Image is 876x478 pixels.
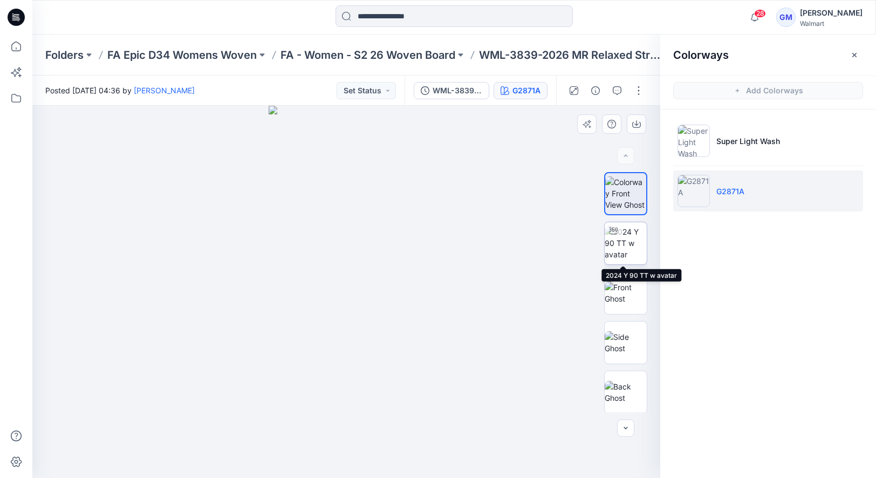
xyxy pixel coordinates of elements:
span: Posted [DATE] 04:36 by [45,85,195,96]
div: Walmart [800,19,863,28]
span: 28 [754,9,766,18]
img: Super Light Wash [677,125,710,157]
a: FA Epic D34 Womens Woven [107,47,257,63]
img: Back Ghost [605,381,647,404]
a: [PERSON_NAME] [134,86,195,95]
img: G2871A [677,175,710,207]
h2: Colorways [673,49,729,62]
a: Folders [45,47,84,63]
div: [PERSON_NAME] [800,6,863,19]
img: 2024 Y 90 TT w avatar [605,226,647,260]
div: WML-3839-2026 MR Relaxed Straight Carpenter_Full Colorway [433,85,482,97]
img: Side Ghost [605,331,647,354]
div: GM [776,8,796,27]
img: Front Ghost [605,282,647,304]
img: eyJhbGciOiJIUzI1NiIsImtpZCI6IjAiLCJzbHQiOiJzZXMiLCJ0eXAiOiJKV1QifQ.eyJkYXRhIjp7InR5cGUiOiJzdG9yYW... [269,106,424,478]
button: Details [587,82,604,99]
button: G2871A [494,82,547,99]
p: Super Light Wash [716,135,780,147]
p: WML-3839-2026 MR Relaxed Straight [PERSON_NAME] [479,47,662,63]
a: FA - Women - S2 26 Woven Board [280,47,455,63]
img: Colorway Front View Ghost [605,176,646,210]
button: WML-3839-2026 MR Relaxed Straight Carpenter_Full Colorway [414,82,489,99]
div: G2871A [512,85,540,97]
p: G2871A [716,186,744,197]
